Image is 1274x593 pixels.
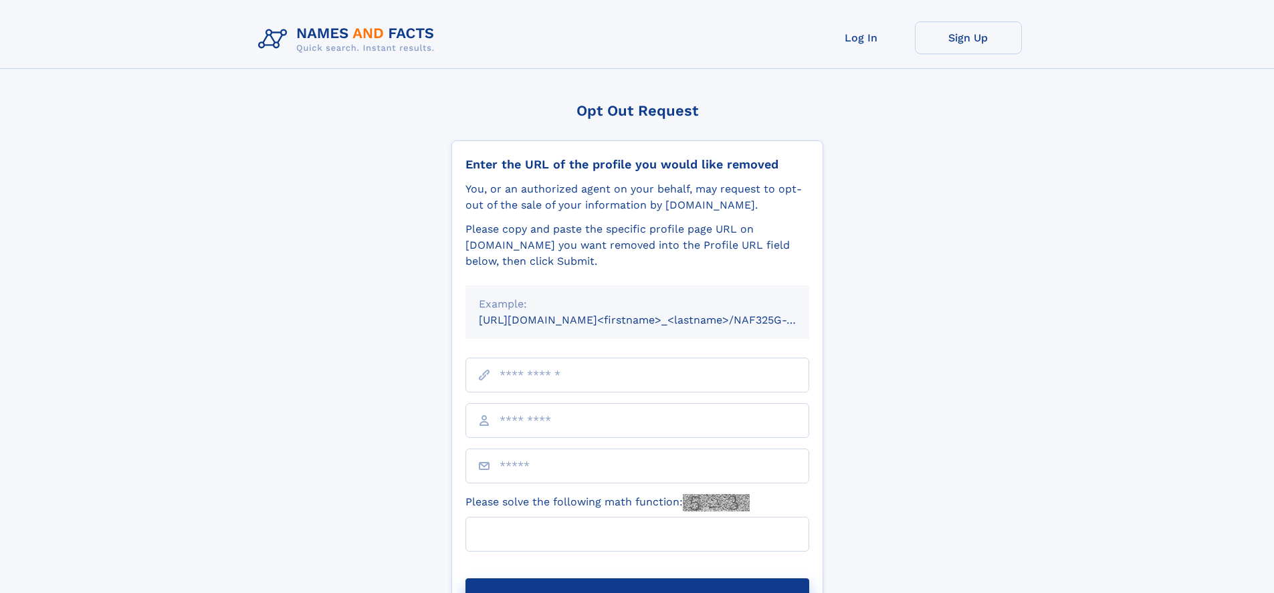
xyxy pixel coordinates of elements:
[479,296,796,312] div: Example:
[465,181,809,213] div: You, or an authorized agent on your behalf, may request to opt-out of the sale of your informatio...
[808,21,915,54] a: Log In
[915,21,1022,54] a: Sign Up
[465,157,809,172] div: Enter the URL of the profile you would like removed
[479,314,835,326] small: [URL][DOMAIN_NAME]<firstname>_<lastname>/NAF325G-xxxxxxxx
[465,221,809,269] div: Please copy and paste the specific profile page URL on [DOMAIN_NAME] you want removed into the Pr...
[465,494,750,511] label: Please solve the following math function:
[451,102,823,119] div: Opt Out Request
[253,21,445,57] img: Logo Names and Facts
